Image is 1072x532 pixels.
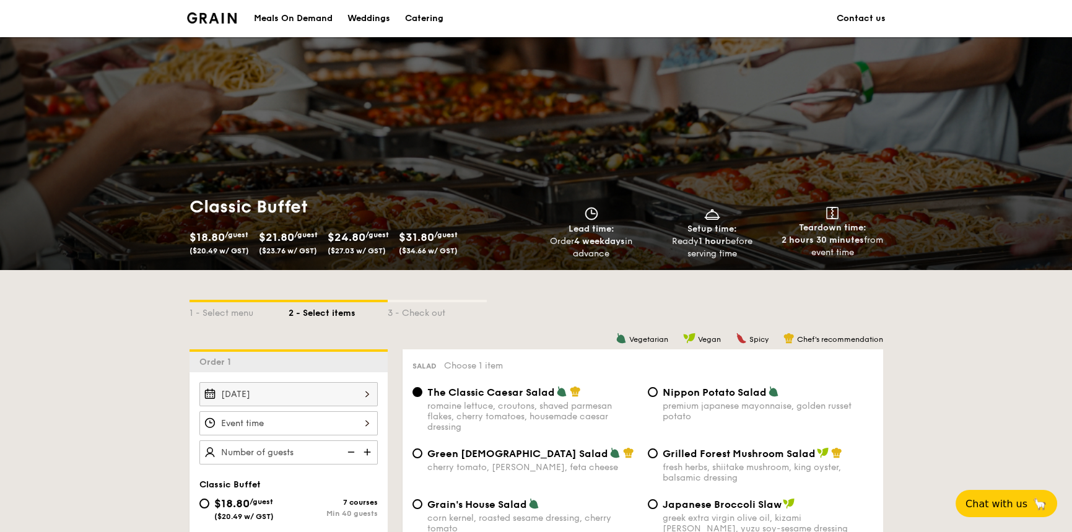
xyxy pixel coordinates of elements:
[817,447,829,458] img: icon-vegan.f8ff3823.svg
[399,230,434,244] span: $31.80
[556,386,567,397] img: icon-vegetarian.fe4039eb.svg
[1032,497,1047,511] span: 🦙
[777,234,888,259] div: from event time
[663,401,873,422] div: premium japanese mayonnaise, golden russet potato
[190,196,531,218] h1: Classic Buffet
[427,499,527,510] span: Grain's House Salad
[289,498,378,507] div: 7 courses
[528,498,539,509] img: icon-vegetarian.fe4039eb.svg
[574,236,625,246] strong: 4 weekdays
[663,448,816,460] span: Grilled Forest Mushroom Salad
[687,224,737,234] span: Setup time:
[609,447,621,458] img: icon-vegetarian.fe4039eb.svg
[736,333,747,344] img: icon-spicy.37a8142b.svg
[663,462,873,483] div: fresh herbs, shiitake mushroom, king oyster, balsamic dressing
[259,230,294,244] span: $21.80
[629,335,668,344] span: Vegetarian
[826,207,839,219] img: icon-teardown.65201eee.svg
[328,246,386,255] span: ($27.03 w/ GST)
[399,246,458,255] span: ($34.66 w/ GST)
[569,224,614,234] span: Lead time:
[289,509,378,518] div: Min 40 guests
[359,440,378,464] img: icon-add.58712e84.svg
[434,230,458,239] span: /guest
[768,386,779,397] img: icon-vegetarian.fe4039eb.svg
[187,12,237,24] a: Logotype
[699,236,725,246] strong: 1 hour
[570,386,581,397] img: icon-chef-hat.a58ddaea.svg
[199,440,378,464] input: Number of guests
[648,387,658,397] input: Nippon Potato Saladpremium japanese mayonnaise, golden russet potato
[187,12,237,24] img: Grain
[199,411,378,435] input: Event time
[214,512,274,521] span: ($20.49 w/ GST)
[799,222,866,233] span: Teardown time:
[427,401,638,432] div: romaine lettuce, croutons, shaved parmesan flakes, cherry tomatoes, housemade caesar dressing
[412,499,422,509] input: Grain's House Saladcorn kernel, roasted sesame dressing, cherry tomato
[289,302,388,320] div: 2 - Select items
[956,490,1057,517] button: Chat with us🦙
[648,448,658,458] input: Grilled Forest Mushroom Saladfresh herbs, shiitake mushroom, king oyster, balsamic dressing
[225,230,248,239] span: /guest
[965,498,1027,510] span: Chat with us
[412,362,437,370] span: Salad
[783,498,795,509] img: icon-vegan.f8ff3823.svg
[190,302,289,320] div: 1 - Select menu
[199,499,209,508] input: $18.80/guest($20.49 w/ GST)7 coursesMin 40 guests
[663,386,767,398] span: Nippon Potato Salad
[259,246,317,255] span: ($23.76 w/ GST)
[703,207,721,220] img: icon-dish.430c3a2e.svg
[199,357,236,367] span: Order 1
[782,235,864,245] strong: 2 hours 30 minutes
[190,246,249,255] span: ($20.49 w/ GST)
[663,499,782,510] span: Japanese Broccoli Slaw
[582,207,601,220] img: icon-clock.2db775ea.svg
[199,382,378,406] input: Event date
[427,448,608,460] span: Green [DEMOGRAPHIC_DATA] Salad
[214,497,250,510] span: $18.80
[250,497,273,506] span: /guest
[294,230,318,239] span: /guest
[797,335,883,344] span: Chef's recommendation
[623,447,634,458] img: icon-chef-hat.a58ddaea.svg
[683,333,695,344] img: icon-vegan.f8ff3823.svg
[341,440,359,464] img: icon-reduce.1d2dbef1.svg
[783,333,795,344] img: icon-chef-hat.a58ddaea.svg
[190,230,225,244] span: $18.80
[749,335,769,344] span: Spicy
[412,448,422,458] input: Green [DEMOGRAPHIC_DATA] Saladcherry tomato, [PERSON_NAME], feta cheese
[412,387,422,397] input: The Classic Caesar Saladromaine lettuce, croutons, shaved parmesan flakes, cherry tomatoes, house...
[427,386,555,398] span: The Classic Caesar Salad
[328,230,365,244] span: $24.80
[648,499,658,509] input: Japanese Broccoli Slawgreek extra virgin olive oil, kizami [PERSON_NAME], yuzu soy-sesame dressing
[427,462,638,473] div: cherry tomato, [PERSON_NAME], feta cheese
[698,335,721,344] span: Vegan
[388,302,487,320] div: 3 - Check out
[199,479,261,490] span: Classic Buffet
[616,333,627,344] img: icon-vegetarian.fe4039eb.svg
[656,235,767,260] div: Ready before serving time
[536,235,647,260] div: Order in advance
[444,360,503,371] span: Choose 1 item
[831,447,842,458] img: icon-chef-hat.a58ddaea.svg
[365,230,389,239] span: /guest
